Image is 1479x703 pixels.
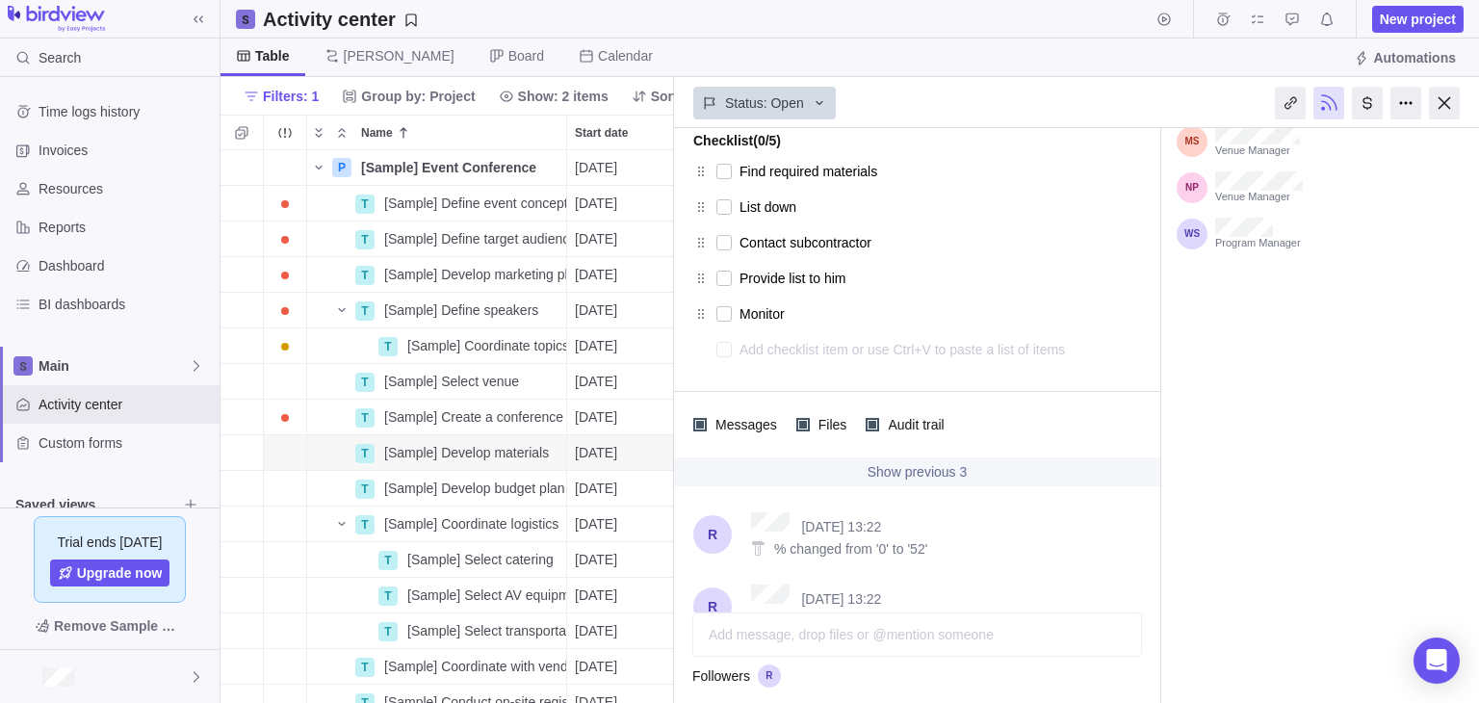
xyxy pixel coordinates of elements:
span: [Sample] Develop marketing plan [384,265,566,284]
div: T [355,515,375,534]
span: Board [508,46,544,65]
div: Trouble indication [264,507,307,542]
a: My assignments [1244,14,1271,30]
span: [DATE] [575,479,617,498]
div: Start date [567,542,683,578]
div: [Sample] Select venue [376,364,566,399]
span: [Sample] Define speakers [384,300,538,320]
div: Start date [567,150,683,186]
span: [Sample] Coordinate logistics [384,514,558,534]
a: Notifications [1313,14,1340,30]
span: [DATE] [575,586,617,605]
div: Name [307,328,567,364]
div: Trouble indication [264,435,307,471]
span: [Sample] Select catering [407,550,554,569]
span: [Sample] Develop materials [384,443,549,462]
span: Notifications [1313,6,1340,33]
span: Audit trail [879,411,947,438]
span: [Sample] Create a conference program [384,407,566,427]
div: Trouble indication [264,578,307,613]
span: Browse views [177,491,204,518]
div: Start date [567,435,683,471]
div: Name [307,578,567,613]
a: Approval requests [1279,14,1306,30]
span: Group by: Project [334,83,482,110]
span: New project [1372,6,1464,33]
span: Venue Manager [1215,191,1303,204]
span: Files [810,411,851,438]
div: Trouble indication [264,649,307,685]
span: Custom forms [39,433,212,453]
div: Show previous 3 [674,457,1160,486]
span: New project [1380,10,1456,29]
div: [Sample] Event Conference [353,150,566,185]
div: Name [307,613,567,649]
span: [DATE] [575,300,617,320]
span: Start date [575,123,628,143]
span: 18 Sep, 2025, 13:22 [801,591,881,607]
span: [DATE] [575,407,617,427]
span: Venue Manager [1215,144,1300,158]
span: Main [39,356,189,376]
textarea: Find required materials [739,158,1102,185]
span: Selection mode [228,119,255,146]
span: Trial ends [DATE] [58,533,163,552]
div: grid [221,150,674,703]
div: [Sample] Coordinate logistics [376,507,566,541]
span: [Sample] Define event concept [384,194,566,213]
span: BI dashboards [39,295,212,314]
div: Start date [567,221,683,257]
div: Trouble indication [264,542,307,578]
span: Status: Open [725,93,804,113]
span: Automations [1373,48,1456,67]
div: Open Intercom Messenger [1414,638,1460,684]
span: Start timer [1151,6,1178,33]
div: Start date [567,507,683,542]
textarea: Provide list to him [739,265,1102,292]
span: Table [255,46,290,65]
div: Start date [567,471,683,507]
div: [Sample] Coordinate topics with speakers [400,328,566,363]
div: T [355,408,375,428]
span: [DATE] [575,336,617,355]
div: [Sample] Define speakers [376,293,566,327]
textarea: Contact subcontractor [739,229,1102,256]
div: Start date [567,364,683,400]
div: Name [307,649,567,685]
span: My assignments [1244,6,1271,33]
span: [DATE] [575,514,617,534]
span: Save your current layout and filters as a View [255,6,427,33]
div: More actions [1390,87,1421,119]
div: Rabia [12,665,35,689]
span: [Sample] Select AV equipment [407,586,566,605]
span: Saved views [15,495,177,514]
span: Automations [1346,44,1464,71]
div: Start date [567,578,683,613]
span: Sort [624,83,686,110]
div: Name [307,221,567,257]
span: [Sample] Select transportation [407,621,566,640]
div: Name [307,542,567,578]
div: Start date [567,328,683,364]
div: Start date [567,293,683,328]
span: [PERSON_NAME] [344,46,454,65]
div: Start date [567,613,683,649]
div: [Sample] Develop budget plan [376,471,566,506]
a: Time logs [1209,14,1236,30]
div: T [378,551,398,570]
span: Reports [39,218,212,237]
span: Program Manager [1215,237,1301,250]
div: T [355,480,375,499]
span: Remove Sample Data [15,611,204,641]
span: [DATE] [575,229,617,248]
span: Filters: 1 [263,87,319,106]
h2: Activity center [263,6,396,33]
span: [Sample] Select venue [384,372,519,391]
div: [Sample] Define event concept [376,186,566,221]
div: [Sample] Develop materials [376,435,566,470]
div: Trouble indication [264,257,307,293]
span: [DATE] [575,443,617,462]
div: Trouble indication [264,150,307,186]
div: Name [353,116,566,149]
div: T [355,373,375,392]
